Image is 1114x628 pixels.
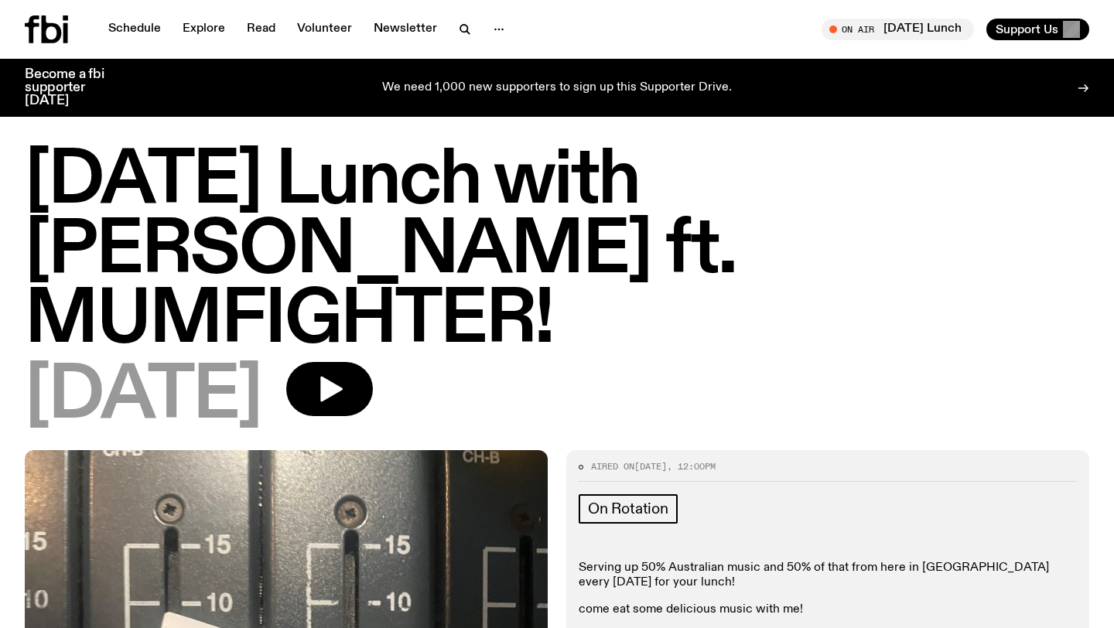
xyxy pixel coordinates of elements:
a: Volunteer [288,19,361,40]
span: Support Us [996,22,1058,36]
p: Serving up 50% Australian music and 50% of that from here in [GEOGRAPHIC_DATA] every [DATE] for y... [579,561,1077,590]
span: Aired on [591,460,634,473]
a: On Rotation [579,494,678,524]
button: Support Us [986,19,1089,40]
span: [DATE] [634,460,667,473]
span: On Rotation [588,500,668,517]
a: Explore [173,19,234,40]
a: Schedule [99,19,170,40]
span: [DATE] [25,362,261,432]
h3: Become a fbi supporter [DATE] [25,68,124,108]
p: We need 1,000 new supporters to sign up this Supporter Drive. [382,81,732,95]
button: On Air[DATE] Lunch [822,19,974,40]
p: come eat some delicious music with me! [579,602,1077,617]
h1: [DATE] Lunch with [PERSON_NAME] ft. MUMFIGHTER! [25,147,1089,356]
a: Newsletter [364,19,446,40]
a: Read [237,19,285,40]
span: , 12:00pm [667,460,716,473]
